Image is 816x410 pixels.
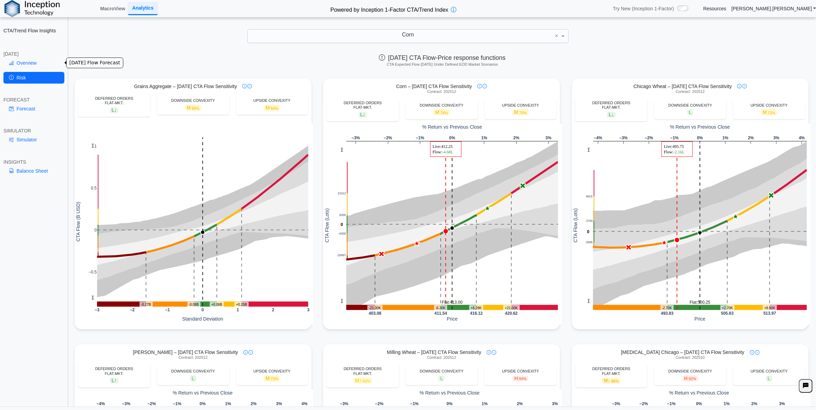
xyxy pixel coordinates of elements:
div: DEFERRED ORDERS FLAT-MKT. [82,367,147,376]
span: ↑ [114,378,117,384]
div: UPSIDE CONVEXITY [488,369,553,374]
a: Overview [3,57,64,69]
img: plus-icon.svg [248,350,253,355]
span: 84% [271,106,278,110]
div: DEFERRED ORDERS FLAT-MKT. [330,101,395,110]
span: 75% [519,111,527,115]
div: [DATE] [3,51,64,57]
span: Clear value [554,30,560,43]
span: M [264,376,280,381]
span: ↓ [612,112,614,117]
img: plus-icon.svg [755,350,760,355]
span: M [761,109,777,115]
div: DEFERRED ORDERS FLAT-MKT. [82,96,147,105]
img: info-icon.svg [487,350,491,355]
span: Milling Wheat – [DATE] CTA Flow Sensitivity [387,349,481,355]
span: ↓ [114,107,117,113]
span: 92% [689,377,696,381]
h5: CTA Expected Flow [DATE] Under Defined EOD Market Scenarios [72,62,812,67]
span: 94% [519,377,527,381]
span: L [359,112,367,118]
span: ↑ [359,378,362,384]
img: plus-icon.svg [742,84,747,88]
div: DEFERRED ORDERS FLAT-MKT. [579,367,644,376]
div: DOWNSIDE CONVEXITY [160,369,225,374]
a: Forecast [3,103,64,115]
a: MacroView [97,3,128,14]
h2: Powered by Inception 1-Factor CTA/Trend Index [328,4,451,14]
div: UPSIDE CONVEXITY [488,103,553,108]
img: info-icon.svg [737,84,742,88]
div: DOWNSIDE CONVEXITY [658,103,723,108]
a: Simulator [3,134,64,145]
span: M [434,109,450,115]
a: Resources [703,6,726,12]
img: plus-icon.svg [483,84,487,88]
span: [PERSON_NAME] – [DATE] CTA Flow Sensitivity [133,349,238,355]
div: FORECAST [3,97,64,103]
div: DOWNSIDE CONVEXITY [658,369,723,374]
span: 74% [441,111,448,115]
span: [DATE] CTA Flow-Price response functions [379,54,506,61]
a: Risk [3,72,64,84]
span: H [513,376,528,381]
span: 72% [768,111,775,115]
div: [DATE] Flow Forecast [66,58,123,68]
div: INSIGHTS [3,159,64,165]
span: 86% [611,379,619,383]
span: ↓ [363,112,365,117]
span: Contract: 202512 [427,89,456,94]
span: 62% [363,379,370,383]
span: L [110,378,118,384]
span: M [353,378,372,384]
span: × [555,33,559,39]
img: plus-icon.svg [492,350,496,355]
span: Corn [402,32,414,37]
span: M [602,378,621,384]
div: UPSIDE CONVEXITY [736,103,802,108]
span: L [607,112,616,118]
span: Try New (Inception 1-Factor) [613,6,674,12]
span: Contract: 202512 [676,89,704,94]
span: L [110,107,118,113]
div: DEFERRED ORDERS FLAT-MKT. [330,367,395,376]
span: [MEDICAL_DATA] Chicago – [DATE] CTA Flow Sensitivity [621,349,744,355]
span: M [185,105,201,111]
a: [PERSON_NAME].[PERSON_NAME] [731,6,816,12]
span: 68% [192,106,199,110]
span: L [438,376,445,381]
span: Chicago Wheat – [DATE] CTA Flow Sensitivity [634,83,732,89]
img: plus-icon.svg [247,84,252,88]
span: L [766,376,772,381]
a: Balance Sheet [3,165,64,177]
span: Contract: 202512 [179,355,208,360]
img: info-icon.svg [242,84,247,88]
div: SIMULATOR [3,128,64,134]
span: L [687,109,693,115]
div: UPSIDE CONVEXITY [240,369,305,374]
a: Analytics [128,2,158,15]
div: DOWNSIDE CONVEXITY [409,369,474,374]
div: DOWNSIDE CONVEXITY [409,103,474,108]
span: Contract: 202512 [427,355,456,360]
img: info-icon.svg [477,84,482,88]
div: DEFERRED ORDERS FLAT-MKT. [579,101,644,110]
span: Grains Aggregate – [DATE] CTA Flow Sensitivity [134,83,237,89]
span: ↓ [608,378,610,384]
span: H [682,376,698,381]
div: DOWNSIDE CONVEXITY [160,98,225,103]
span: L [190,376,196,381]
img: info-icon.svg [243,350,248,355]
h2: CTA/Trend Flow Insights [3,28,64,34]
span: Contract: 202510 [676,355,704,360]
span: 75% [271,377,278,381]
img: info-icon.svg [750,350,754,355]
div: UPSIDE CONVEXITY [240,98,305,103]
span: M [512,109,529,115]
span: Corn – [DATE] CTA Flow Sensitivity [396,83,472,89]
div: UPSIDE CONVEXITY [736,369,802,374]
span: M [264,105,280,111]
